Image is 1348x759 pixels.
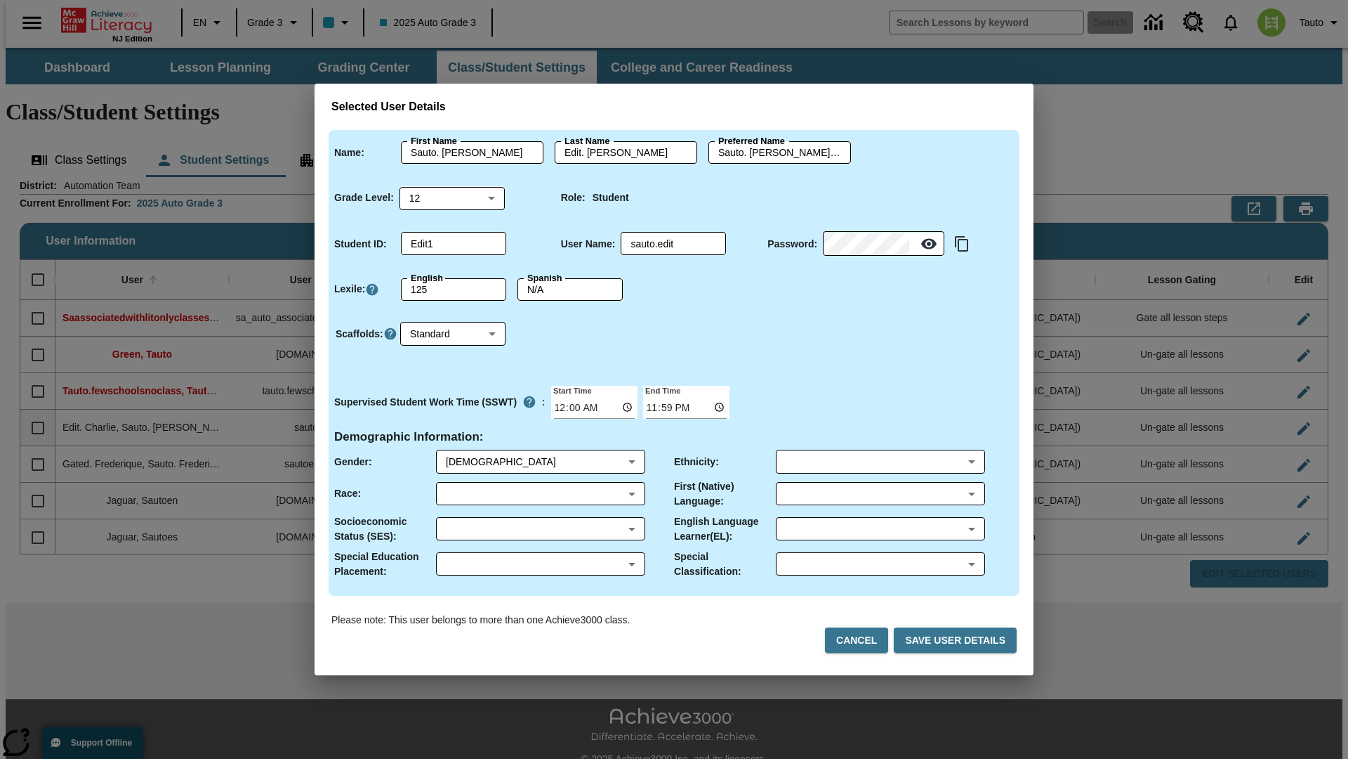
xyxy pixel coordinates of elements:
[331,100,1017,114] h3: Selected User Details
[401,233,506,255] div: Student ID
[718,135,785,148] label: Preferred Name
[365,283,379,297] a: Click here to know more about Lexiles, Will open in new tab
[334,455,372,469] p: Gender :
[561,190,586,205] p: Role :
[334,190,394,205] p: Grade Level :
[825,628,888,654] button: Cancel
[564,135,609,148] label: Last Name
[674,514,776,544] p: English Language Learner(EL) :
[446,455,623,469] div: Male
[334,282,365,297] p: Lexile :
[334,395,517,410] p: Supervised Student Work Time (SSWT)
[823,233,944,256] div: Password
[950,232,974,256] button: Copy text to clipboard
[551,384,592,396] label: Start Time
[674,550,776,579] p: Special Classification :
[621,233,726,255] div: User Name
[527,272,562,285] label: Spanish
[336,327,383,342] p: Scaffolds :
[400,323,505,346] div: Standard
[894,628,1017,654] button: Save User Details
[674,479,776,509] p: First (Native) Language :
[593,190,629,205] p: Student
[334,514,436,544] p: Socioeconomic Status (SES) :
[334,389,546,415] div: :
[334,550,436,579] p: Special Education Placement :
[674,455,719,469] p: Ethnicity :
[915,230,943,258] button: Reveal Password
[331,613,630,628] p: Please note: This user belongs to more than one Achieve3000 class.
[383,327,397,342] button: Click here to know more about Scaffolds
[561,237,616,252] p: User Name :
[411,272,443,285] label: English
[334,486,361,501] p: Race :
[399,186,505,209] div: Grade Level
[334,145,364,160] p: Name :
[767,237,817,252] p: Password :
[643,384,680,396] label: End Time
[411,135,457,148] label: First Name
[400,323,505,346] div: Scaffolds
[517,389,542,415] button: Supervised Student Work Time is the timeframe when students can take LevelSet and when lessons ar...
[399,186,505,209] div: 12
[334,430,484,445] h4: Demographic Information :
[334,237,387,252] p: Student ID :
